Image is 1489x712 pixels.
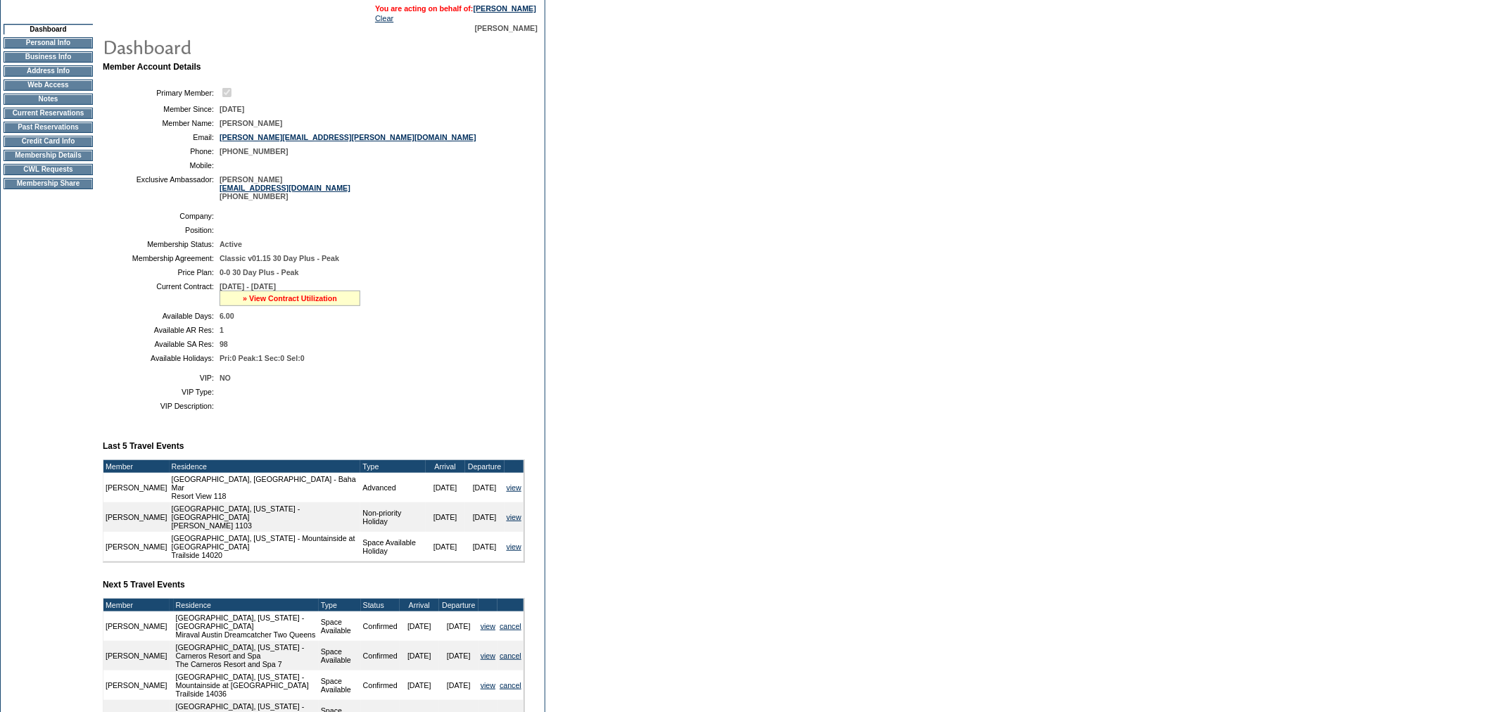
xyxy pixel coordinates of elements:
[108,354,214,362] td: Available Holidays:
[400,611,439,641] td: [DATE]
[4,24,93,34] td: Dashboard
[108,340,214,348] td: Available SA Res:
[108,175,214,201] td: Exclusive Ambassador:
[220,374,231,382] span: NO
[170,460,361,473] td: Residence
[4,136,93,147] td: Credit Card Info
[108,282,214,306] td: Current Contract:
[108,226,214,234] td: Position:
[507,542,521,551] a: view
[220,105,244,113] span: [DATE]
[108,212,214,220] td: Company:
[108,402,214,410] td: VIP Description:
[220,133,476,141] a: [PERSON_NAME][EMAIL_ADDRESS][PERSON_NAME][DOMAIN_NAME]
[220,184,350,192] a: [EMAIL_ADDRESS][DOMAIN_NAME]
[174,599,319,611] td: Residence
[174,641,319,670] td: [GEOGRAPHIC_DATA], [US_STATE] - Carneros Resort and Spa The Carneros Resort and Spa 7
[361,599,400,611] td: Status
[361,670,400,700] td: Confirmed
[507,483,521,492] a: view
[360,532,425,561] td: Space Available Holiday
[103,611,170,641] td: [PERSON_NAME]
[174,670,319,700] td: [GEOGRAPHIC_DATA], [US_STATE] - Mountainside at [GEOGRAPHIC_DATA] Trailside 14036
[426,532,465,561] td: [DATE]
[103,502,170,532] td: [PERSON_NAME]
[360,502,425,532] td: Non-priority Holiday
[474,4,536,13] a: [PERSON_NAME]
[103,460,170,473] td: Member
[439,641,479,670] td: [DATE]
[481,651,495,660] a: view
[108,119,214,127] td: Member Name:
[361,641,400,670] td: Confirmed
[465,473,505,502] td: [DATE]
[220,354,305,362] span: Pri:0 Peak:1 Sec:0 Sel:0
[375,4,536,13] span: You are acting on behalf of:
[319,670,361,700] td: Space Available
[439,599,479,611] td: Departure
[108,374,214,382] td: VIP:
[4,94,93,105] td: Notes
[500,651,521,660] a: cancel
[103,62,201,72] b: Member Account Details
[475,24,538,32] span: [PERSON_NAME]
[4,122,93,133] td: Past Reservations
[170,473,361,502] td: [GEOGRAPHIC_DATA], [GEOGRAPHIC_DATA] - Baha Mar Resort View 118
[103,670,170,700] td: [PERSON_NAME]
[4,37,93,49] td: Personal Info
[220,340,228,348] span: 98
[220,326,224,334] span: 1
[481,622,495,630] a: view
[500,681,521,689] a: cancel
[108,147,214,155] td: Phone:
[103,580,185,590] b: Next 5 Travel Events
[108,254,214,262] td: Membership Agreement:
[108,268,214,276] td: Price Plan:
[220,312,234,320] span: 6.00
[465,502,505,532] td: [DATE]
[108,240,214,248] td: Membership Status:
[220,119,282,127] span: [PERSON_NAME]
[103,441,184,451] b: Last 5 Travel Events
[426,502,465,532] td: [DATE]
[108,105,214,113] td: Member Since:
[108,161,214,170] td: Mobile:
[481,681,495,689] a: view
[319,611,361,641] td: Space Available
[500,622,521,630] a: cancel
[439,611,479,641] td: [DATE]
[465,460,505,473] td: Departure
[4,51,93,63] td: Business Info
[360,460,425,473] td: Type
[4,65,93,77] td: Address Info
[243,294,337,303] a: » View Contract Utilization
[174,611,319,641] td: [GEOGRAPHIC_DATA], [US_STATE] - [GEOGRAPHIC_DATA] Miraval Austin Dreamcatcher Two Queens
[400,599,439,611] td: Arrival
[4,108,93,119] td: Current Reservations
[220,147,289,155] span: [PHONE_NUMBER]
[220,268,299,276] span: 0-0 30 Day Plus - Peak
[400,641,439,670] td: [DATE]
[108,133,214,141] td: Email:
[108,86,214,99] td: Primary Member:
[4,164,93,175] td: CWL Requests
[220,175,350,201] span: [PERSON_NAME] [PHONE_NUMBER]
[400,670,439,700] td: [DATE]
[361,611,400,641] td: Confirmed
[108,312,214,320] td: Available Days:
[507,513,521,521] a: view
[170,532,361,561] td: [GEOGRAPHIC_DATA], [US_STATE] - Mountainside at [GEOGRAPHIC_DATA] Trailside 14020
[319,599,361,611] td: Type
[4,150,93,161] td: Membership Details
[103,532,170,561] td: [PERSON_NAME]
[360,473,425,502] td: Advanced
[102,32,384,61] img: pgTtlDashboard.gif
[220,282,276,291] span: [DATE] - [DATE]
[108,388,214,396] td: VIP Type:
[170,502,361,532] td: [GEOGRAPHIC_DATA], [US_STATE] - [GEOGRAPHIC_DATA] [PERSON_NAME] 1103
[465,532,505,561] td: [DATE]
[108,326,214,334] td: Available AR Res:
[426,460,465,473] td: Arrival
[426,473,465,502] td: [DATE]
[319,641,361,670] td: Space Available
